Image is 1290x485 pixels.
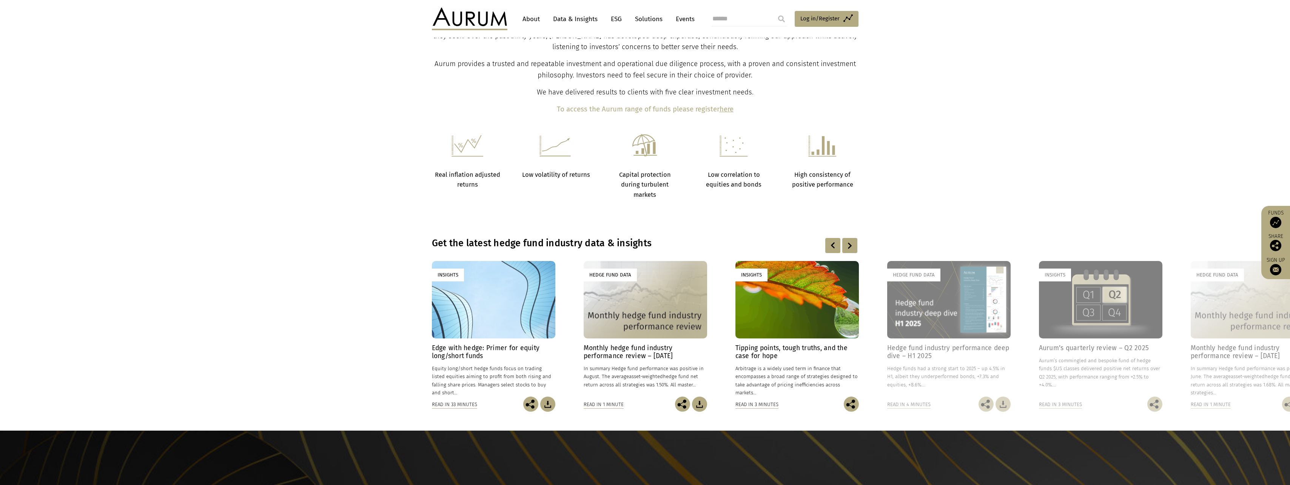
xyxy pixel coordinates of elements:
a: Funds [1265,210,1286,228]
img: Share this post [1270,240,1281,251]
a: Data & Insights [549,12,601,26]
div: Hedge Fund Data [887,269,940,281]
strong: High consistency of positive performance [792,171,853,188]
strong: Low volatility of returns [522,171,590,178]
span: Log in/Register [800,14,840,23]
a: Solutions [631,12,666,26]
input: Submit [774,11,789,26]
p: Aurum’s commingled and bespoke fund of hedge funds $US classes delivered positive net returns ove... [1039,357,1162,389]
div: Hedge Fund Data [584,269,637,281]
h4: Monthly hedge fund industry performance review – [DATE] [584,344,707,360]
div: Read in 33 minutes [432,400,477,409]
div: Share [1265,234,1286,251]
a: Log in/Register [795,11,858,27]
div: Insights [735,269,768,281]
a: Hedge Fund Data Monthly hedge fund industry performance review – [DATE] In summary Hedge fund per... [584,261,707,396]
img: Download Article [692,397,707,412]
a: Events [672,12,695,26]
div: Hedge Fund Data [1191,269,1244,281]
h4: Tipping points, tough truths, and the case for hope [735,344,859,360]
a: ESG [607,12,626,26]
span: asset-weighted [1231,374,1265,379]
p: Hedge funds had a strong start to 2025 – up 4.5% in H1, albeit they underperformed bonds, +7.3% a... [887,365,1011,388]
div: Read in 4 minutes [887,400,931,409]
p: Arbitrage is a widely used term in finance that encompasses a broad range of strategies designed ... [735,365,859,397]
div: Read in 1 minute [584,400,624,409]
img: Access Funds [1270,217,1281,228]
a: here [720,105,734,113]
p: Equity long/short hedge funds focus on trading listed equities aiming to profit from both rising ... [432,365,555,397]
div: Insights [1039,269,1071,281]
img: Aurum [432,8,507,30]
img: Sign up to our newsletter [1270,264,1281,275]
img: Share this post [979,397,994,412]
div: Read in 3 minutes [735,400,778,409]
img: Download Article [996,397,1011,412]
a: About [519,12,544,26]
img: Share this post [1147,397,1162,412]
h3: Get the latest hedge fund industry data & insights [432,238,761,249]
p: In summary Hedge fund performance was positive in August. The average hedge fund net return acros... [584,365,707,388]
h4: Edge with hedge: Primer for equity long/short funds [432,344,555,360]
h4: Aurum’s quarterly review – Q2 2025 [1039,344,1162,352]
img: Download Article [540,397,555,412]
a: Sign up [1265,257,1286,275]
div: Insights [432,269,464,281]
span: We have delivered results to clients with five clear investment needs. [537,88,754,96]
div: Read in 1 minute [1191,400,1231,409]
div: Read in 3 minutes [1039,400,1082,409]
span: Aurum provides a trusted and repeatable investment and operational due diligence process, with a ... [435,60,856,79]
img: Share this post [844,397,859,412]
strong: Capital protection during turbulent markets [619,171,671,198]
a: Insights Edge with hedge: Primer for equity long/short funds Equity long/short hedge funds focus ... [432,261,555,396]
strong: Low correlation to equities and bonds [706,171,761,188]
a: Insights Tipping points, tough truths, and the case for hope Arbitrage is a widely used term in f... [735,261,859,396]
strong: Real inflation adjusted returns [435,171,500,188]
img: Share this post [675,397,690,412]
b: To access the Aurum range of funds please register [557,105,720,113]
h4: Hedge fund industry performance deep dive – H1 2025 [887,344,1011,360]
img: Share this post [523,397,538,412]
span: asset-weighted [629,374,663,379]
